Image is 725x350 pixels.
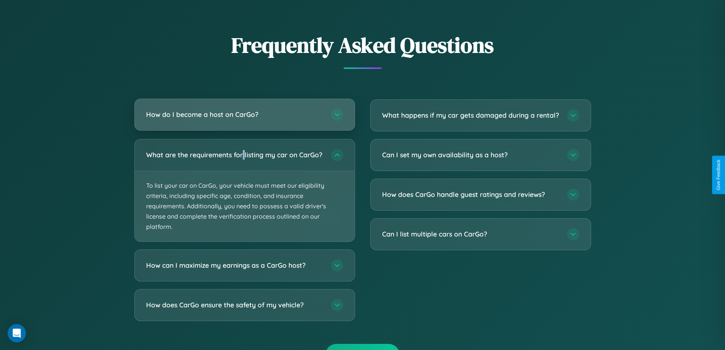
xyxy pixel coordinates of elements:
[716,160,721,190] div: Give Feedback
[382,190,559,199] h3: How does CarGo handle guest ratings and reviews?
[8,324,26,342] div: Open Intercom Messenger
[146,261,323,270] h3: How can I maximize my earnings as a CarGo host?
[146,300,323,310] h3: How does CarGo ensure the safety of my vehicle?
[135,171,355,242] p: To list your car on CarGo, your vehicle must meet our eligibility criteria, including specific ag...
[382,150,559,160] h3: Can I set my own availability as a host?
[134,30,591,60] h2: Frequently Asked Questions
[382,229,559,239] h3: Can I list multiple cars on CarGo?
[146,110,323,119] h3: How do I become a host on CarGo?
[146,150,323,160] h3: What are the requirements for listing my car on CarGo?
[382,110,559,120] h3: What happens if my car gets damaged during a rental?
